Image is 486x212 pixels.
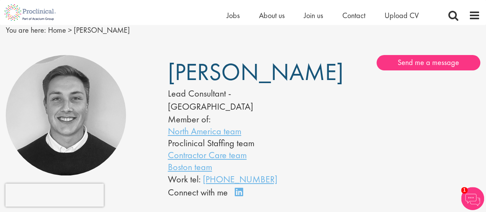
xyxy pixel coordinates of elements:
[342,10,365,20] a: Contact
[168,125,241,137] a: North America team
[5,184,104,207] iframe: reCAPTCHA
[68,25,72,35] span: >
[74,25,130,35] span: [PERSON_NAME]
[203,173,277,185] a: [PHONE_NUMBER]
[168,113,211,125] label: Member of:
[6,55,126,175] img: Bo Forsen
[48,25,66,35] a: breadcrumb link
[259,10,285,20] a: About us
[385,10,419,20] a: Upload CV
[227,10,240,20] a: Jobs
[168,149,247,161] a: Contractor Care team
[377,55,480,70] a: Send me a message
[168,137,301,149] li: Proclinical Staffing team
[6,25,46,35] span: You are here:
[461,187,484,210] img: Chatbot
[168,173,201,185] span: Work tel:
[168,161,212,173] a: Boston team
[304,10,323,20] a: Join us
[168,57,343,87] span: [PERSON_NAME]
[461,187,468,194] span: 1
[168,87,301,114] div: Lead Consultant - [GEOGRAPHIC_DATA]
